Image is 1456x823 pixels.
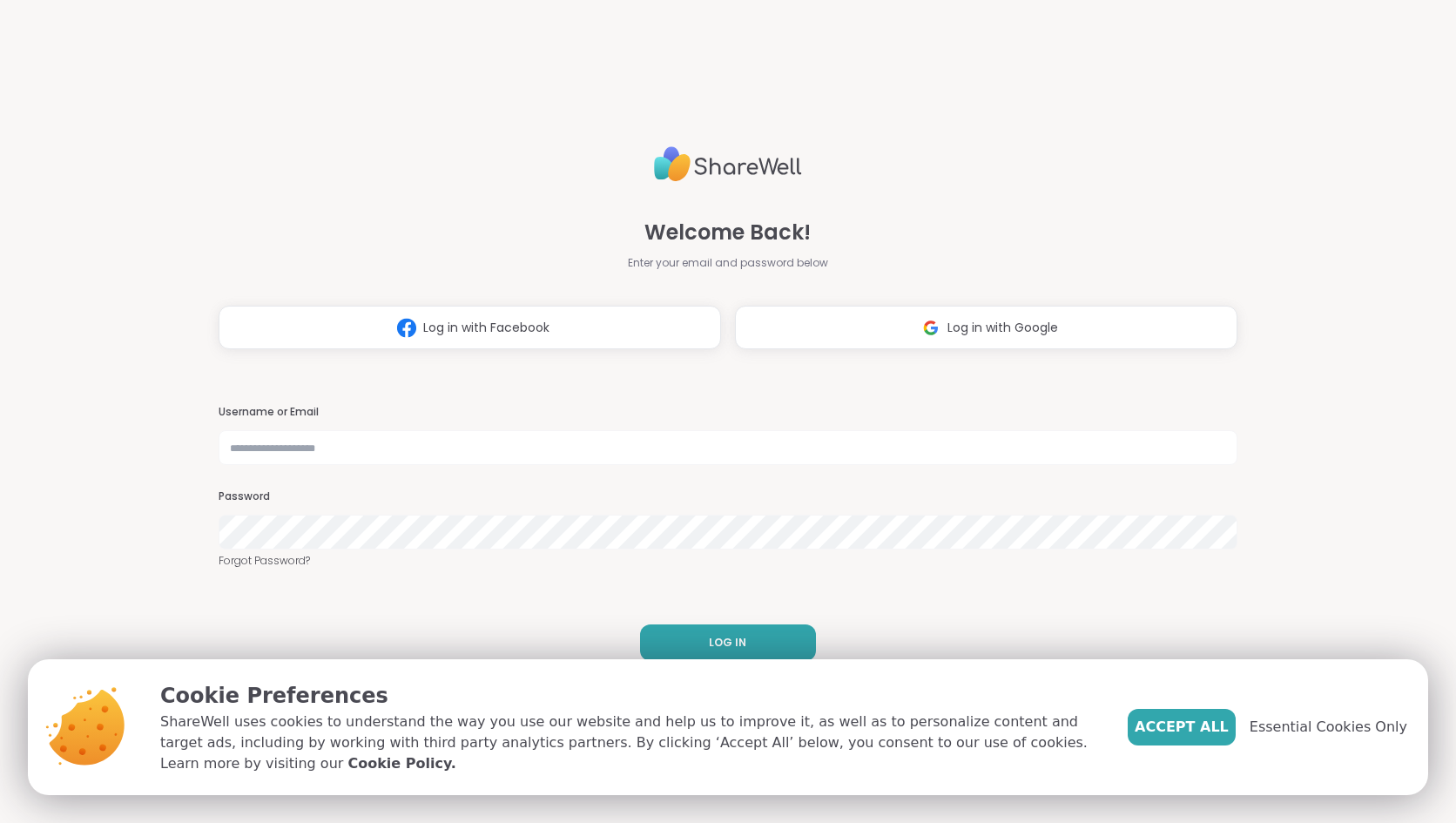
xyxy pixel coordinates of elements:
[1135,717,1229,738] span: Accept All
[709,635,746,651] span: LOG IN
[644,217,811,248] span: Welcome Back!
[219,405,1237,420] h3: Username or Email
[735,306,1237,349] button: Log in with Google
[390,312,423,344] img: ShareWell Logomark
[640,624,816,661] button: LOG IN
[628,255,828,271] span: Enter your email and password below
[160,712,1100,774] p: ShareWell uses cookies to understand the way you use our website and help us to improve it, as we...
[1128,709,1236,745] button: Accept All
[347,753,455,774] a: Cookie Policy.
[1250,717,1407,738] span: Essential Cookies Only
[160,680,1100,712] p: Cookie Preferences
[423,319,549,337] span: Log in with Facebook
[219,306,721,349] button: Log in with Facebook
[219,489,1237,504] h3: Password
[914,312,947,344] img: ShareWell Logomark
[654,139,802,189] img: ShareWell Logo
[947,319,1058,337] span: Log in with Google
[219,553,1237,569] a: Forgot Password?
